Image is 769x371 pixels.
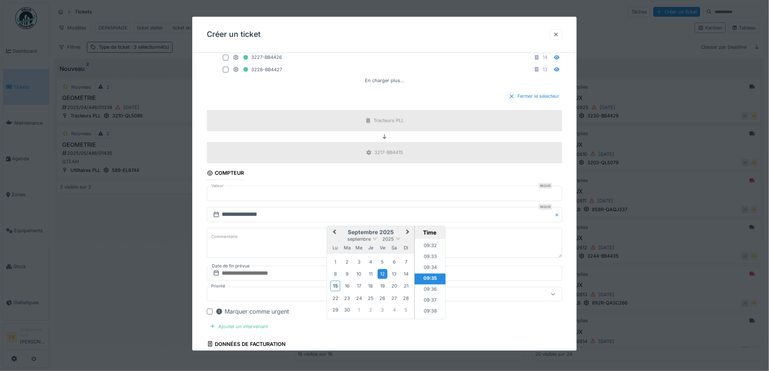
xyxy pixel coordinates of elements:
div: Choose jeudi 11 septembre 2025 [366,269,375,279]
div: lundi [330,243,340,253]
li: 09:38 [415,306,446,317]
div: Ajouter un intervenant [207,322,271,332]
div: Choose mercredi 3 septembre 2025 [354,257,364,267]
label: Valeur [210,183,225,189]
div: Choose jeudi 25 septembre 2025 [366,293,375,303]
div: Fermer le sélecteur [506,92,562,101]
div: Choose vendredi 5 septembre 2025 [378,257,387,267]
h3: Créer un ticket [207,30,261,39]
div: Choose mardi 16 septembre 2025 [342,281,352,291]
li: 09:34 [415,263,446,274]
div: Choose lundi 1 septembre 2025 [330,257,340,267]
div: Choose mardi 30 septembre 2025 [342,305,352,315]
div: Choose mercredi 24 septembre 2025 [354,293,364,303]
div: Choose samedi 27 septembre 2025 [389,293,399,303]
div: mardi [342,243,352,253]
div: Month septembre, 2025 [329,256,412,316]
div: Choose jeudi 2 octobre 2025 [366,305,375,315]
div: Choose vendredi 3 octobre 2025 [378,305,387,315]
div: 3217-BB4415 [375,149,403,156]
div: dimanche [401,243,411,253]
div: Choose lundi 8 septembre 2025 [330,269,340,279]
div: Choose samedi 13 septembre 2025 [389,269,399,279]
div: Choose vendredi 19 septembre 2025 [378,281,387,291]
div: Choose mercredi 1 octobre 2025 [354,305,364,315]
div: Requis [539,183,552,189]
div: Choose dimanche 7 septembre 2025 [401,257,411,267]
div: 3227-BB4426 [233,53,282,62]
div: Choose mercredi 10 septembre 2025 [354,269,364,279]
label: Priorité [210,283,227,290]
div: Marquer comme urgent [216,307,289,316]
div: Choose samedi 6 septembre 2025 [389,257,399,267]
div: Choose samedi 20 septembre 2025 [389,281,399,291]
span: septembre [347,236,371,242]
span: 2025 [382,236,394,242]
div: En charger plus… [362,76,407,86]
div: Choose mardi 2 septembre 2025 [342,257,352,267]
div: Choose vendredi 12 septembre 2025 [378,269,387,279]
label: Date de fin prévue [211,262,250,270]
div: 13 [543,66,547,73]
div: 3228-BB4427 [233,65,282,74]
div: vendredi [378,243,387,253]
li: 09:36 [415,285,446,295]
div: jeudi [366,243,375,253]
div: Choose dimanche 14 septembre 2025 [401,269,411,279]
div: Choose vendredi 26 septembre 2025 [378,293,387,303]
button: Previous Month [328,227,339,239]
div: Choose jeudi 18 septembre 2025 [366,281,375,291]
label: Commentaire [210,233,239,242]
ul: Time [415,239,446,319]
div: Choose lundi 29 septembre 2025 [330,305,340,315]
div: 14 [543,54,547,61]
li: 09:37 [415,295,446,306]
div: Compteur [207,168,244,180]
div: Choose mardi 23 septembre 2025 [342,293,352,303]
div: samedi [389,243,399,253]
button: Close [554,207,562,222]
button: Next Month [403,227,414,239]
div: Tracteurs PLL [374,117,404,124]
div: mercredi [354,243,364,253]
div: Choose dimanche 5 octobre 2025 [401,305,411,315]
div: Choose lundi 15 septembre 2025 [330,281,340,291]
div: Choose samedi 4 octobre 2025 [389,305,399,315]
li: 09:35 [415,274,446,285]
li: 09:33 [415,252,446,263]
div: Choose mardi 9 septembre 2025 [342,269,352,279]
div: Choose mercredi 17 septembre 2025 [354,281,364,291]
div: Choose dimanche 28 septembre 2025 [401,293,411,303]
div: Requis [539,204,552,210]
div: Choose dimanche 21 septembre 2025 [401,281,411,291]
div: Choose jeudi 4 septembre 2025 [366,257,375,267]
li: 09:39 [415,317,446,328]
div: Choose lundi 22 septembre 2025 [330,293,340,303]
h2: septembre 2025 [327,229,414,236]
div: Données de facturation [207,339,286,351]
li: 09:32 [415,241,446,252]
div: Time [416,229,443,236]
